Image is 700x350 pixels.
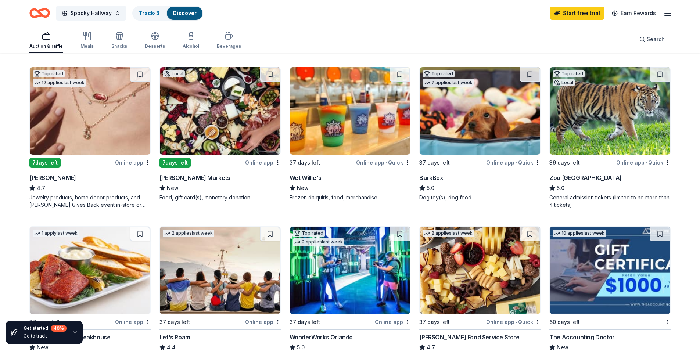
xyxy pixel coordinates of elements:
div: Frozen daiquiris, food, merchandise [290,194,411,201]
button: Spooky Hallway [56,6,126,21]
a: Home [29,4,50,22]
div: Online app Quick [616,158,671,167]
div: Local [163,70,185,77]
div: 40 % [51,325,67,332]
div: [PERSON_NAME] Food Service Store [419,333,519,342]
img: Image for BarkBox [420,67,540,155]
div: Desserts [145,43,165,49]
div: [PERSON_NAME] [29,173,76,182]
div: Zoo [GEOGRAPHIC_DATA] [549,173,622,182]
span: New [167,184,179,192]
span: 5.0 [427,184,434,192]
div: Alcohol [183,43,199,49]
div: BarkBox [419,173,443,182]
button: Beverages [217,29,241,53]
button: Auction & raffle [29,29,63,53]
a: Earn Rewards [607,7,660,20]
div: Jewelry products, home decor products, and [PERSON_NAME] Gives Back event in-store or online (or ... [29,194,151,209]
span: New [297,184,309,192]
div: Top rated [423,70,455,77]
div: Online app [115,317,151,326]
div: [PERSON_NAME] Markets [159,173,230,182]
img: Image for Milam's Markets [160,67,280,155]
div: Snacks [111,43,127,49]
button: Search [633,32,671,47]
img: Image for Zoo Miami [550,67,670,155]
div: 2 applies last week [163,230,214,237]
a: Image for BarkBoxTop rated7 applieslast week37 days leftOnline app•QuickBarkBox5.0Dog toy(s), dog... [419,67,541,201]
div: 2 applies last week [423,230,474,237]
img: Image for Perry's Steakhouse [30,227,150,314]
div: Auction & raffle [29,43,63,49]
div: 7 applies last week [423,79,474,87]
img: Image for The Accounting Doctor [550,227,670,314]
button: Snacks [111,29,127,53]
a: Track· 3 [139,10,159,16]
div: 2 applies last week [293,238,344,246]
a: Image for Wet Willie's37 days leftOnline app•QuickWet Willie'sNewFrozen daiquiris, food, merchandise [290,67,411,201]
button: Desserts [145,29,165,53]
div: 7 days left [29,158,61,168]
span: 5.0 [557,184,564,192]
div: Online app Quick [486,158,541,167]
div: 10 applies last week [553,230,606,237]
div: 37 days left [419,158,450,167]
div: 37 days left [419,318,450,326]
button: Track· 3Discover [132,6,203,21]
button: Alcohol [183,29,199,53]
img: Image for Gordon Food Service Store [420,227,540,314]
div: Dog toy(s), dog food [419,194,541,201]
div: 60 days left [549,318,580,326]
div: The Accounting Doctor [549,333,615,342]
div: Top rated [553,70,585,77]
div: Online app [115,158,151,167]
span: Spooky Hallway [71,9,112,18]
div: Get started [24,325,67,332]
a: Start free trial [550,7,604,20]
div: Food, gift card(s), monetary donation [159,194,281,201]
img: Image for Wet Willie's [290,67,410,155]
div: Let's Roam [159,333,190,342]
a: Image for Zoo MiamiTop ratedLocal39 days leftOnline app•QuickZoo [GEOGRAPHIC_DATA]5.0General admi... [549,67,671,209]
div: Online app Quick [356,158,410,167]
div: 7 days left [159,158,191,168]
button: Meals [80,29,94,53]
div: Online app Quick [486,317,541,326]
div: Meals [80,43,94,49]
div: Online app [245,317,281,326]
a: Discover [173,10,197,16]
div: Go to track [24,333,67,339]
a: Image for Milam's MarketsLocal7days leftOnline app[PERSON_NAME] MarketsNewFood, gift card(s), mon... [159,67,281,201]
img: Image for Let's Roam [160,227,280,314]
span: • [646,160,647,166]
div: Online app [245,158,281,167]
div: 39 days left [549,158,580,167]
div: Wet Willie's [290,173,322,182]
div: 37 days left [290,158,320,167]
span: Search [647,35,665,44]
span: • [516,160,517,166]
div: Local [553,79,575,86]
div: WonderWorks Orlando [290,333,353,342]
img: Image for WonderWorks Orlando [290,227,410,314]
div: 1 apply last week [33,230,79,237]
img: Image for Kendra Scott [30,67,150,155]
div: Beverages [217,43,241,49]
div: Top rated [293,230,325,237]
span: • [516,319,517,325]
div: 37 days left [290,318,320,326]
div: General admission tickets (limited to no more than 4 tickets) [549,194,671,209]
div: Online app [375,317,410,326]
div: 37 days left [159,318,190,326]
a: Image for Kendra ScottTop rated12 applieslast week7days leftOnline app[PERSON_NAME]4.7Jewelry pro... [29,67,151,209]
span: • [385,160,387,166]
div: 12 applies last week [33,79,86,87]
span: 4.7 [37,184,45,192]
div: Top rated [33,70,65,77]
